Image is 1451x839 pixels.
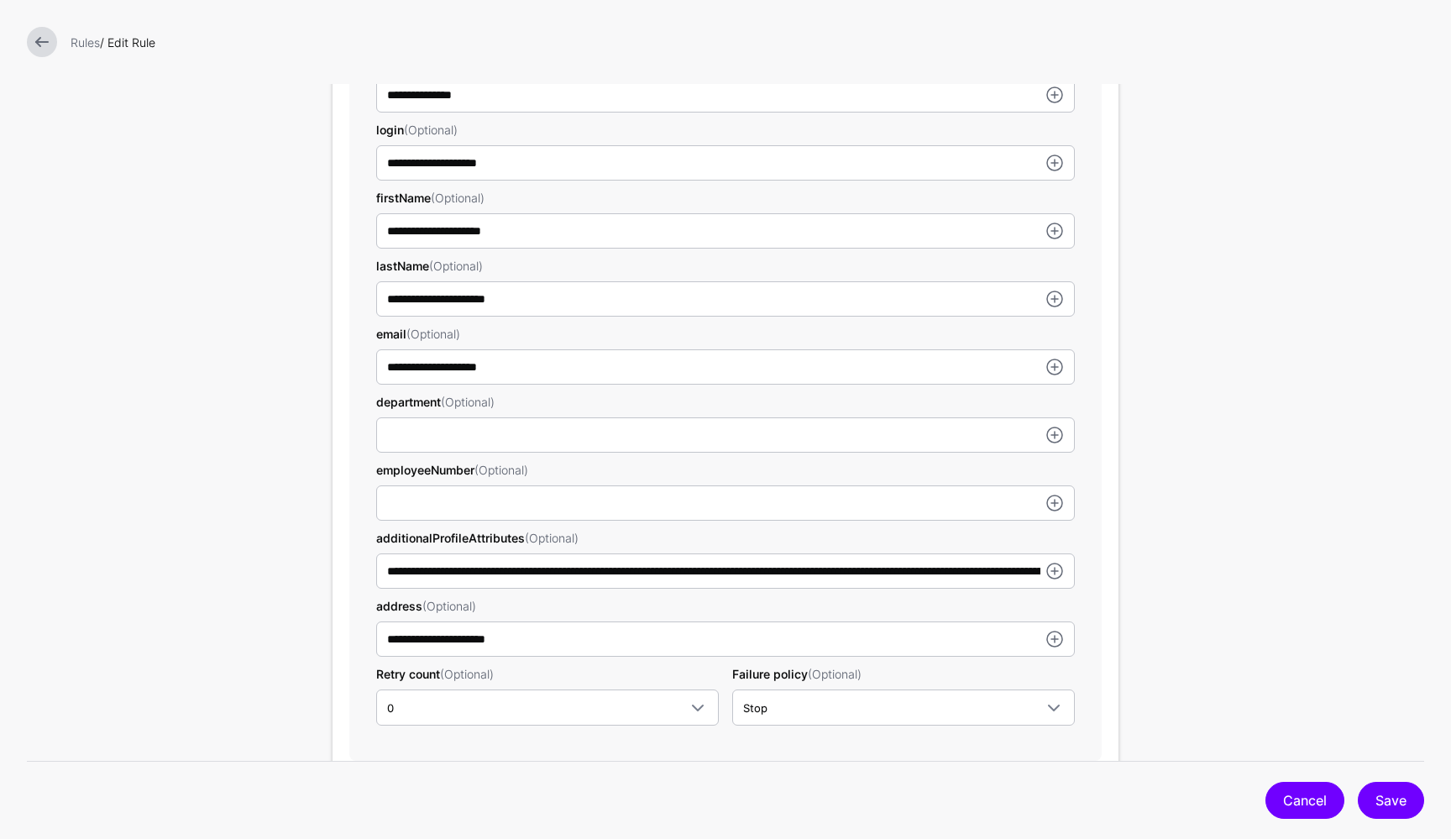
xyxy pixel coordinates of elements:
span: (Optional) [525,531,579,545]
span: 0 [387,701,394,715]
span: (Optional) [406,327,460,341]
span: (Optional) [474,463,528,477]
label: lastName [376,257,483,275]
div: / Edit Rule [64,34,1431,51]
span: Stop [743,701,767,715]
label: firstName [376,189,485,207]
label: Failure policy [732,665,862,683]
span: (Optional) [431,191,485,205]
label: email [376,325,460,343]
span: (Optional) [808,667,862,681]
a: Rules [71,35,100,50]
label: additionalProfileAttributes [376,529,579,547]
span: (Optional) [429,259,483,273]
button: Save [1358,782,1424,819]
label: employeeNumber [376,461,528,479]
span: (Optional) [422,599,476,613]
span: (Optional) [404,123,458,137]
label: Retry count [376,665,494,683]
label: department [376,393,495,411]
span: (Optional) [441,395,495,409]
span: (Optional) [440,667,494,681]
a: Cancel [1265,782,1344,819]
label: login [376,121,458,139]
label: address [376,597,476,615]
